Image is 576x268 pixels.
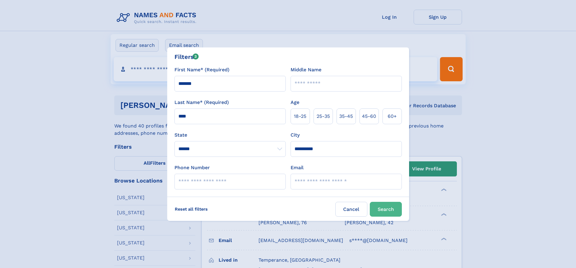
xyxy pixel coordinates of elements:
[291,164,304,171] label: Email
[339,113,353,120] span: 35‑45
[174,131,286,139] label: State
[317,113,330,120] span: 25‑35
[370,202,402,217] button: Search
[174,164,210,171] label: Phone Number
[174,66,229,73] label: First Name* (Required)
[291,99,299,106] label: Age
[174,99,229,106] label: Last Name* (Required)
[362,113,376,120] span: 45‑60
[291,131,300,139] label: City
[335,202,367,217] label: Cancel
[291,66,321,73] label: Middle Name
[388,113,397,120] span: 60+
[294,113,306,120] span: 18‑25
[174,52,199,61] div: Filters
[171,202,212,216] label: Reset all filters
